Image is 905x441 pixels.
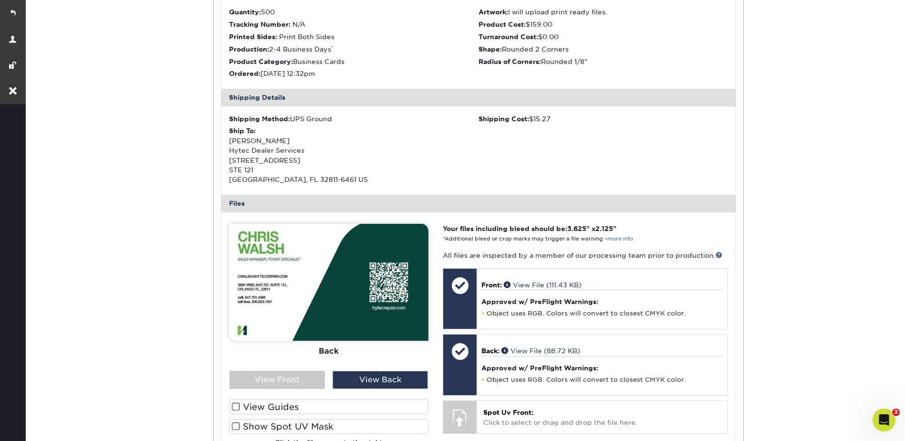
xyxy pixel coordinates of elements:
strong: Quantity: [229,8,261,16]
div: Shipping Details [221,89,736,106]
li: 500 [229,7,479,17]
strong: Printed Sides: [229,33,277,41]
strong: Shipping Method: [229,115,290,123]
li: I will upload print ready files. [479,7,728,17]
strong: Your files including bleed should be: " x " [443,225,616,232]
strong: Radius of Corners: [479,58,541,65]
li: Rounded 1/8" [479,57,728,66]
li: [DATE] 12:32pm [229,69,479,78]
label: View Guides [229,399,428,414]
div: [PERSON_NAME] Hytec Dealer Services [STREET_ADDRESS] STE 121 [GEOGRAPHIC_DATA], FL 32811-6461 US [229,126,479,184]
a: View File (111.43 KB) [504,281,582,289]
li: 2-4 Business Days [229,44,479,54]
strong: Product Cost: [479,21,526,28]
li: Rounded 2 Corners [479,44,728,54]
span: 3.625 [567,225,586,232]
strong: Shipping Cost: [479,115,529,123]
span: Back: [481,347,499,355]
strong: Shape: [479,45,502,53]
div: View Front [229,371,325,389]
strong: Ordered: [229,70,260,77]
strong: Tracking Number: [229,21,291,28]
div: UPS Ground [229,114,479,124]
label: Show Spot UV Mask [229,419,428,434]
a: more info [607,236,633,242]
span: N/A [292,21,305,28]
div: Files [221,195,736,212]
span: Spot Uv Front: [483,409,533,416]
li: $0.00 [479,32,728,42]
p: Click to select or drag and drop the file here. [483,408,720,427]
span: 3 [892,409,900,416]
div: $15.27 [479,114,728,124]
p: All files are inspected by a member of our processing team prior to production. [443,251,728,260]
strong: Artwork: [479,8,508,16]
div: Back [229,340,428,361]
strong: Turnaround Cost: [479,33,538,41]
iframe: Google Customer Reviews [2,412,81,438]
a: View File (88.72 KB) [501,347,580,355]
strong: Product Category: [229,58,293,65]
li: Object uses RGB. Colors will convert to closest CMYK color. [481,309,722,317]
iframe: Intercom live chat [873,409,895,431]
strong: Ship To: [229,127,256,135]
li: Business Cards [229,57,479,66]
li: $159.00 [479,20,728,29]
h4: Approved w/ PreFlight Warnings: [481,298,722,305]
small: *Additional bleed or crop marks may trigger a file warning – [443,236,633,242]
span: 2.125 [595,225,613,232]
strong: Production: [229,45,269,53]
span: Print Both Sides [279,33,334,41]
li: Object uses RGB. Colors will convert to closest CMYK color. [481,376,722,384]
div: View Back [333,371,428,389]
span: Front: [481,281,502,289]
h4: Approved w/ PreFlight Warnings: [481,364,722,372]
